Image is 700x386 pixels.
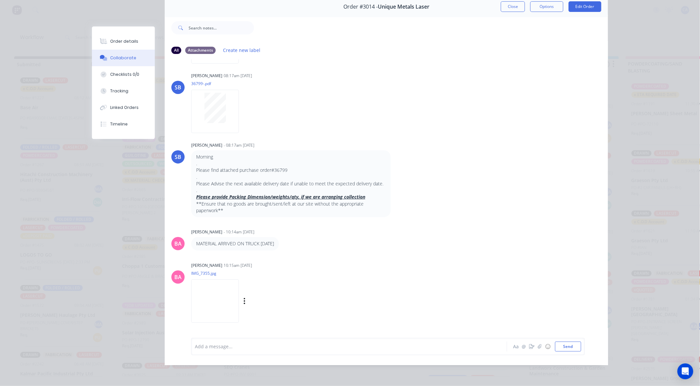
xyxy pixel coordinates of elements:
div: - 08:17am [DATE] [224,142,254,148]
p: 36799-.pdf [191,81,245,86]
p: Please find attached purchase order#36799 [196,167,386,173]
button: Checklists 0/0 [92,66,155,83]
button: Create new label [220,46,264,55]
div: Order details [110,38,139,44]
p: **Ensure that no goods are brought/sent/left at our site without the appropriate paperwork** [196,201,386,214]
button: Order details [92,33,155,50]
span: Order #3014 - [343,4,378,10]
div: [PERSON_NAME] [191,263,222,268]
div: SB [175,153,181,161]
div: BA [174,273,182,281]
div: Linked Orders [110,105,139,111]
p: . [196,174,386,180]
p: Morning [196,154,386,160]
div: Collaborate [110,55,137,61]
span: Unique Metals Laser [378,4,429,10]
div: [PERSON_NAME] [191,229,222,235]
div: [PERSON_NAME] [191,73,222,79]
div: 10:15am [DATE] [224,263,252,268]
div: SB [175,83,181,91]
input: Search notes... [189,21,254,34]
p: MATERIAL ARRIVED ON TRUCK [DATE] [196,240,274,247]
button: Timeline [92,116,155,132]
div: All [171,47,181,54]
button: Tracking [92,83,155,99]
button: Collaborate [92,50,155,66]
button: Linked Orders [92,99,155,116]
p: . [196,160,386,167]
div: BA [174,240,182,248]
button: Edit Order [569,1,601,12]
button: Close [501,1,525,12]
button: @ [520,343,528,351]
button: ☺ [544,343,552,351]
p: . [196,187,386,194]
div: Checklists 0/0 [110,72,140,77]
button: Send [555,342,581,352]
div: Open Intercom Messenger [678,363,693,379]
button: Aa [512,343,520,351]
div: Timeline [110,121,128,127]
div: - 10:14am [DATE] [224,229,254,235]
button: Options [530,1,563,12]
div: 08:17am [DATE] [224,73,252,79]
div: Tracking [110,88,129,94]
div: [PERSON_NAME] [191,142,222,148]
div: Attachments [185,47,216,54]
strong: Please provide Packing Dimension/weights/qty, if we are arranging collection [196,194,365,200]
p: IMG_7355.jpg [191,270,313,276]
p: Please Advise the next available delivery date if unable to meet the expected delivery date. [196,180,386,187]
